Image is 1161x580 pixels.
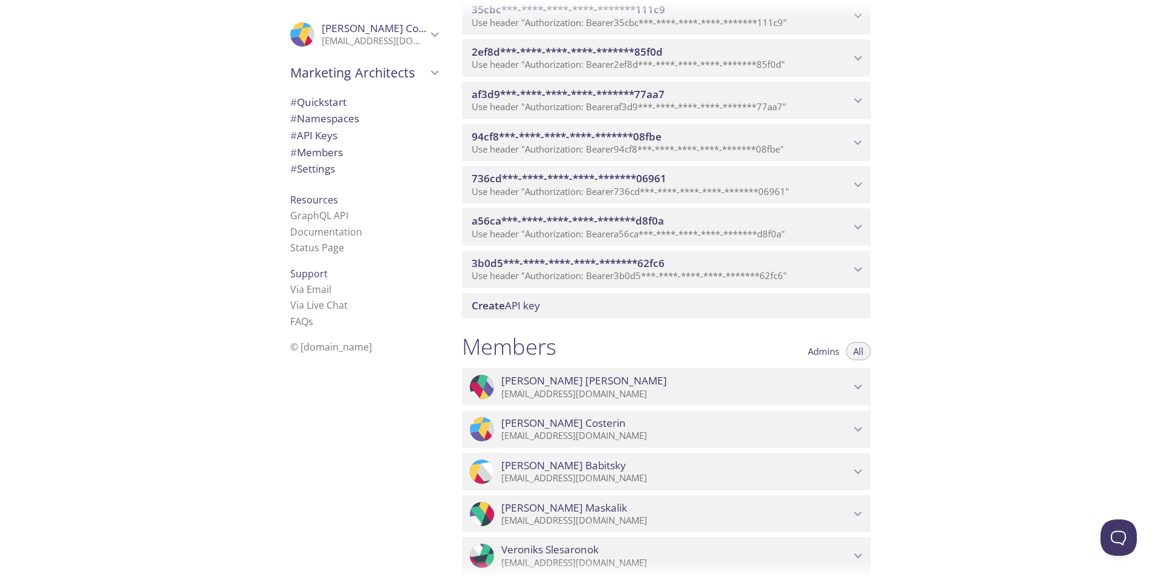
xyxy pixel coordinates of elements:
div: Anton Maskalik [462,495,871,533]
div: Veroniks Slesaronok [462,537,871,575]
div: Ivan Costerin [462,410,871,448]
div: Create API Key [462,293,871,318]
iframe: Help Scout Beacon - Open [1101,519,1137,556]
p: [EMAIL_ADDRESS][DOMAIN_NAME] [501,472,850,484]
div: API Keys [281,127,447,144]
div: Sergey Babitsky [462,453,871,490]
span: # [290,95,297,109]
span: # [290,128,297,142]
span: Quickstart [290,95,346,109]
div: Ivan Costerin [281,15,447,54]
div: Team Settings [281,160,447,177]
span: API key [472,298,540,312]
a: Via Live Chat [290,298,348,312]
span: [PERSON_NAME] Costerin [322,21,446,35]
span: Support [290,267,328,280]
span: # [290,145,297,159]
div: Quickstart [281,94,447,111]
a: GraphQL API [290,209,348,222]
span: [PERSON_NAME] Costerin [501,417,626,430]
span: © [DOMAIN_NAME] [290,340,372,354]
span: Members [290,145,343,159]
a: Status Page [290,241,344,254]
div: Marketing Architects [281,57,447,88]
div: John Cottam [462,368,871,406]
p: [EMAIL_ADDRESS][DOMAIN_NAME] [501,388,850,400]
a: Via Email [290,283,331,296]
p: [EMAIL_ADDRESS][DOMAIN_NAME] [322,35,427,47]
button: All [846,342,871,360]
span: [PERSON_NAME] Maskalik [501,501,627,515]
p: [EMAIL_ADDRESS][DOMAIN_NAME] [501,430,850,442]
span: Namespaces [290,111,359,125]
span: Marketing Architects [290,64,427,81]
span: Settings [290,162,335,176]
button: Admins [801,342,847,360]
div: Namespaces [281,110,447,127]
a: Documentation [290,225,362,239]
span: API Keys [290,128,337,142]
span: Veroniks Slesaronok [501,543,599,556]
a: FAQ [290,315,313,328]
span: [PERSON_NAME] [PERSON_NAME] [501,374,667,387]
span: Create [472,298,505,312]
h1: Members [462,333,556,360]
span: s [308,315,313,328]
span: # [290,111,297,125]
span: # [290,162,297,176]
p: [EMAIL_ADDRESS][DOMAIN_NAME] [501,515,850,527]
p: [EMAIL_ADDRESS][DOMAIN_NAME] [501,557,850,569]
span: [PERSON_NAME] Babitsky [501,459,626,472]
span: Resources [290,193,338,206]
div: Members [281,144,447,161]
